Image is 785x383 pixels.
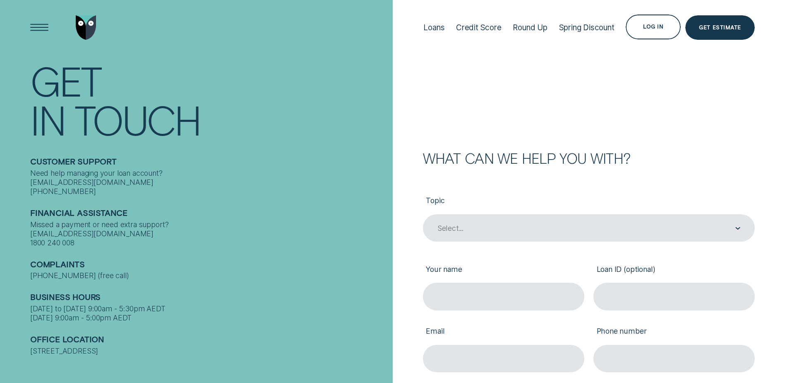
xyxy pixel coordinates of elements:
[30,220,388,247] div: Missed a payment or need extra support? [EMAIL_ADDRESS][DOMAIN_NAME] 1800 240 008
[513,23,547,32] div: Round Up
[593,320,755,345] label: Phone number
[30,335,388,347] h2: Office Location
[74,100,200,139] div: Touch
[30,62,101,100] div: Get
[423,320,584,345] label: Email
[30,208,388,220] h2: Financial assistance
[423,151,755,165] h2: What can we help you with?
[30,304,388,322] div: [DATE] to [DATE] 9:00am - 5:30pm AEDT [DATE] 9:00am - 5:00pm AEDT
[30,271,388,280] div: [PHONE_NUMBER] (free call)
[437,224,463,233] div: Select...
[27,15,52,40] button: Open Menu
[76,15,96,40] img: Wisr
[423,23,444,32] div: Loans
[423,189,755,214] label: Topic
[423,257,584,283] label: Your name
[30,259,388,271] h2: Complaints
[30,292,388,304] h2: Business Hours
[685,15,755,40] a: Get Estimate
[30,169,388,196] div: Need help managing your loan account? [EMAIL_ADDRESS][DOMAIN_NAME] [PHONE_NUMBER]
[30,100,65,139] div: In
[626,15,681,39] button: Log in
[593,257,755,283] label: Loan ID (optional)
[30,61,388,138] h1: Get In Touch
[456,23,502,32] div: Credit Score
[30,347,388,356] div: [STREET_ADDRESS]
[559,23,615,32] div: Spring Discount
[30,157,388,169] h2: Customer support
